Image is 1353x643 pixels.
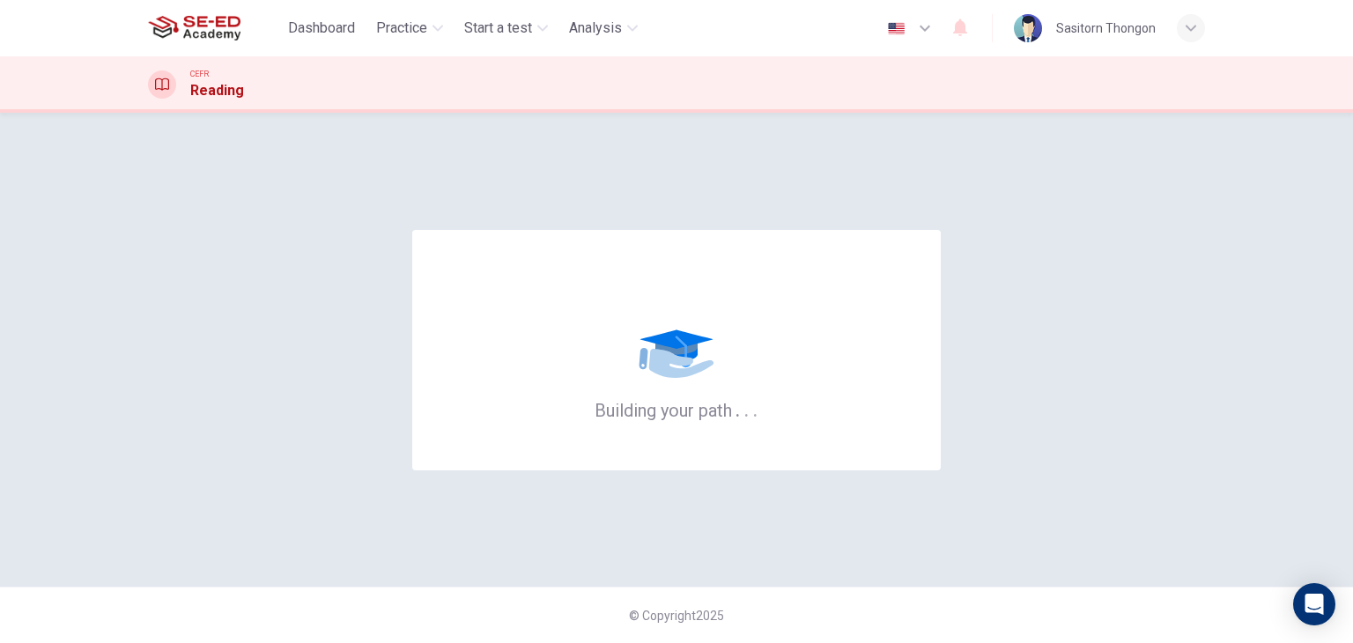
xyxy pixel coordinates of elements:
img: en [885,22,907,35]
a: SE-ED Academy logo [148,11,281,46]
div: Open Intercom Messenger [1293,583,1335,625]
span: Analysis [569,18,622,39]
div: Sasitorn Thongon [1056,18,1156,39]
h6: . [743,394,750,423]
h6: . [735,394,741,423]
span: Practice [376,18,427,39]
button: Start a test [457,12,555,44]
img: SE-ED Academy logo [148,11,240,46]
h6: . [752,394,758,423]
span: CEFR [190,68,209,80]
h6: Building your path [595,398,758,421]
span: © Copyright 2025 [629,609,724,623]
span: Start a test [464,18,532,39]
button: Dashboard [281,12,362,44]
h1: Reading [190,80,244,101]
button: Practice [369,12,450,44]
button: Analysis [562,12,645,44]
span: Dashboard [288,18,355,39]
img: Profile picture [1014,14,1042,42]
